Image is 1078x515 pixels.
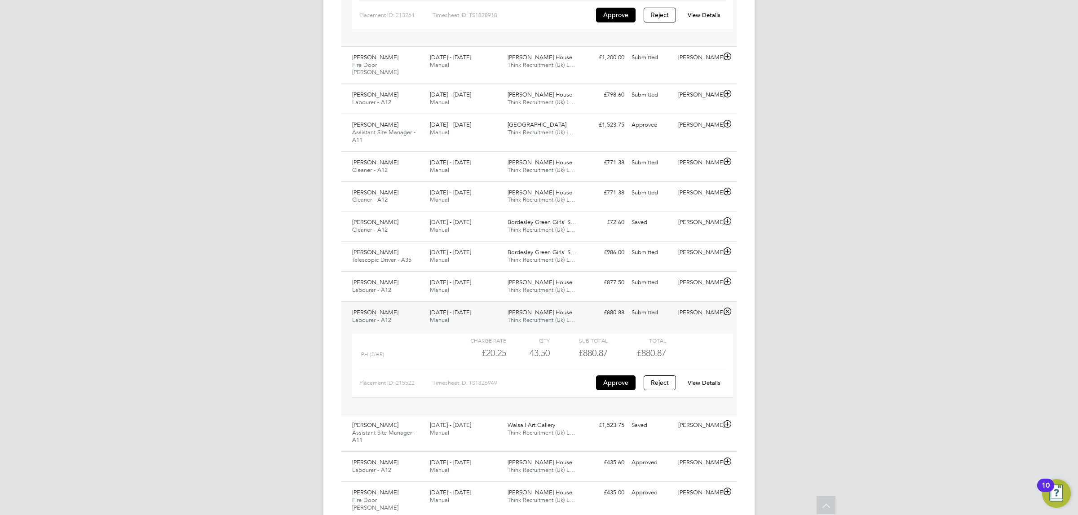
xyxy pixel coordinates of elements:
[581,485,628,500] div: £435.00
[508,316,575,324] span: Think Recruitment (Uk) L…
[581,118,628,132] div: £1,523.75
[581,245,628,260] div: £986.00
[430,429,449,436] span: Manual
[508,121,566,128] span: [GEOGRAPHIC_DATA]
[352,218,398,226] span: [PERSON_NAME]
[359,8,433,22] div: Placement ID: 213264
[448,346,506,361] div: £20.25
[352,196,388,203] span: Cleaner - A12
[675,118,721,132] div: [PERSON_NAME]
[430,158,471,166] span: [DATE] - [DATE]
[508,286,575,294] span: Think Recruitment (Uk) L…
[508,158,572,166] span: [PERSON_NAME] House
[508,91,572,98] span: [PERSON_NAME] House
[508,61,575,69] span: Think Recruitment (Uk) L…
[430,61,449,69] span: Manual
[628,118,675,132] div: Approved
[352,316,391,324] span: Labourer - A12
[628,418,675,433] div: Saved
[359,376,433,390] div: Placement ID: 215522
[508,489,572,496] span: [PERSON_NAME] House
[688,379,720,387] a: View Details
[430,91,471,98] span: [DATE] - [DATE]
[581,305,628,320] div: £880.88
[352,121,398,128] span: [PERSON_NAME]
[352,226,388,233] span: Cleaner - A12
[430,466,449,474] span: Manual
[352,248,398,256] span: [PERSON_NAME]
[430,256,449,264] span: Manual
[430,421,471,429] span: [DATE] - [DATE]
[352,91,398,98] span: [PERSON_NAME]
[352,286,391,294] span: Labourer - A12
[675,485,721,500] div: [PERSON_NAME]
[352,158,398,166] span: [PERSON_NAME]
[581,155,628,170] div: £771.38
[508,421,555,429] span: Walsall Art Gallery
[352,429,415,444] span: Assistant Site Manager - A11
[628,455,675,470] div: Approved
[430,128,449,136] span: Manual
[581,215,628,230] div: £72.60
[352,53,398,61] span: [PERSON_NAME]
[352,496,398,511] span: Fire Door [PERSON_NAME]
[508,53,572,61] span: [PERSON_NAME] House
[675,50,721,65] div: [PERSON_NAME]
[675,185,721,200] div: [PERSON_NAME]
[581,50,628,65] div: £1,200.00
[430,308,471,316] span: [DATE] - [DATE]
[581,185,628,200] div: £771.38
[352,128,415,144] span: Assistant Site Manager - A11
[508,189,572,196] span: [PERSON_NAME] House
[430,218,471,226] span: [DATE] - [DATE]
[430,121,471,128] span: [DATE] - [DATE]
[628,215,675,230] div: Saved
[506,335,550,346] div: QTY
[508,308,572,316] span: [PERSON_NAME] House
[361,351,384,357] span: PH (£/HR)
[352,256,411,264] span: Telescopic Driver - A35
[352,421,398,429] span: [PERSON_NAME]
[550,346,608,361] div: £880.87
[688,11,720,19] a: View Details
[550,335,608,346] div: Sub Total
[675,455,721,470] div: [PERSON_NAME]
[430,98,449,106] span: Manual
[352,278,398,286] span: [PERSON_NAME]
[508,429,575,436] span: Think Recruitment (Uk) L…
[352,61,398,76] span: Fire Door [PERSON_NAME]
[508,218,576,226] span: Bordesley Green Girls' S…
[430,496,449,504] span: Manual
[508,248,576,256] span: Bordesley Green Girls' S…
[430,53,471,61] span: [DATE] - [DATE]
[628,155,675,170] div: Submitted
[508,226,575,233] span: Think Recruitment (Uk) L…
[352,466,391,474] span: Labourer - A12
[352,166,388,174] span: Cleaner - A12
[628,305,675,320] div: Submitted
[628,485,675,500] div: Approved
[508,98,575,106] span: Think Recruitment (Uk) L…
[675,155,721,170] div: [PERSON_NAME]
[628,185,675,200] div: Submitted
[430,189,471,196] span: [DATE] - [DATE]
[430,489,471,496] span: [DATE] - [DATE]
[508,458,572,466] span: [PERSON_NAME] House
[581,88,628,102] div: £798.60
[352,189,398,196] span: [PERSON_NAME]
[1042,479,1071,508] button: Open Resource Center, 10 new notifications
[596,375,636,390] button: Approve
[675,305,721,320] div: [PERSON_NAME]
[581,418,628,433] div: £1,523.75
[628,88,675,102] div: Submitted
[430,286,449,294] span: Manual
[352,308,398,316] span: [PERSON_NAME]
[352,489,398,496] span: [PERSON_NAME]
[508,128,575,136] span: Think Recruitment (Uk) L…
[430,248,471,256] span: [DATE] - [DATE]
[430,458,471,466] span: [DATE] - [DATE]
[430,278,471,286] span: [DATE] - [DATE]
[430,196,449,203] span: Manual
[628,275,675,290] div: Submitted
[596,8,636,22] button: Approve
